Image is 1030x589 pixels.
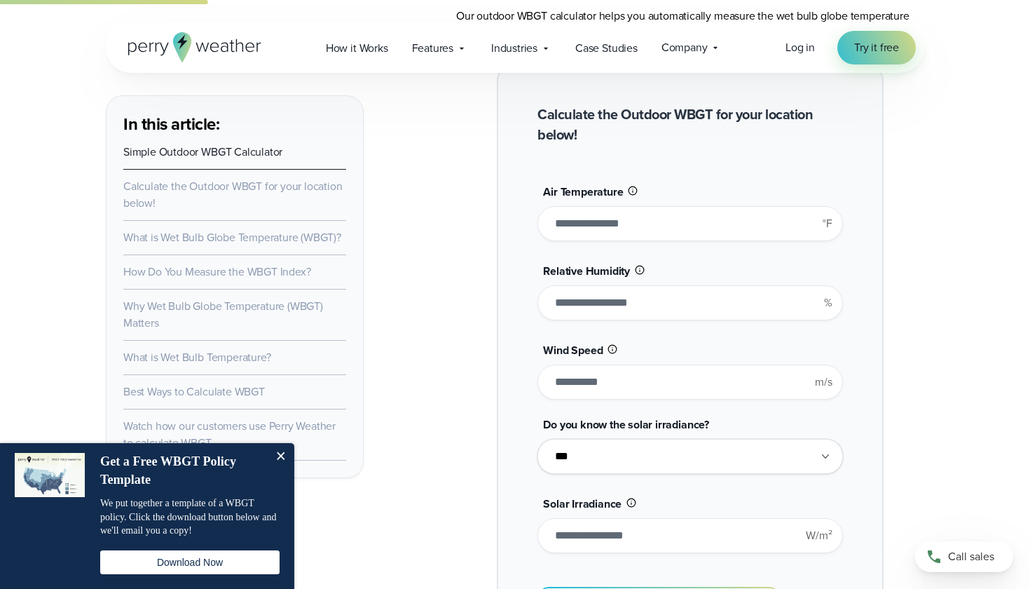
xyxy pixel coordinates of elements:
[543,342,603,358] span: Wind Speed
[543,496,622,512] span: Solar Irradiance
[123,178,342,211] a: Calculate the Outdoor WBGT for your location below!
[837,31,916,65] a: Try it free
[123,229,341,245] a: What is Wet Bulb Globe Temperature (WBGT)?
[456,8,924,41] p: Our outdoor WBGT calculator helps you automatically measure the wet bulb globe temperature quickl...
[100,453,265,489] h4: Get a Free WBGT Policy Template
[537,104,842,145] h2: Calculate the Outdoor WBGT for your location below!
[314,34,400,62] a: How it Works
[575,40,638,57] span: Case Studies
[123,144,282,160] a: Simple Outdoor WBGT Calculator
[948,548,994,565] span: Call sales
[15,453,85,497] img: dialog featured image
[785,39,815,55] span: Log in
[100,496,280,538] p: We put together a template of a WBGT policy. Click the download button below and we'll email you ...
[543,263,630,279] span: Relative Humidity
[123,298,323,331] a: Why Wet Bulb Globe Temperature (WBGT) Matters
[123,349,270,365] a: What is Wet Bulb Temperature?
[785,39,815,56] a: Log in
[915,541,1013,572] a: Call sales
[661,39,708,56] span: Company
[412,40,453,57] span: Features
[491,40,537,57] span: Industries
[100,550,280,574] button: Download Now
[543,417,709,433] span: Do you know the solar irradiance?
[854,39,899,56] span: Try it free
[123,264,310,280] a: How Do You Measure the WBGT Index?
[543,184,623,200] span: Air Temperature
[266,443,294,471] button: Close
[563,34,650,62] a: Case Studies
[123,384,265,400] a: Best Ways to Calculate WBGT
[123,418,336,451] a: Watch how our customers use Perry Weather to calculate WBGT
[326,40,388,57] span: How it Works
[123,113,346,135] h3: In this article:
